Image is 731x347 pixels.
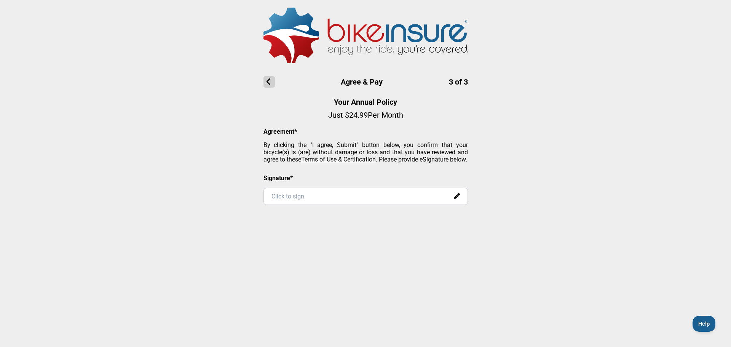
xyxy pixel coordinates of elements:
[693,316,716,332] iframe: Toggle Customer Support
[263,128,297,135] strong: Agreement*
[263,174,468,182] p: Signature*
[263,110,468,120] p: Just $ 24.99 Per Month
[263,98,468,107] h2: Your Annual Policy
[263,141,468,163] p: By clicking the "I agree, Submit" button below, you confirm that your bicycle(s) is (are) without...
[263,76,468,88] h1: Agree & Pay
[301,156,376,163] u: Terms of Use & Certification
[263,188,468,205] div: Click to sign
[449,77,468,86] span: 3 of 3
